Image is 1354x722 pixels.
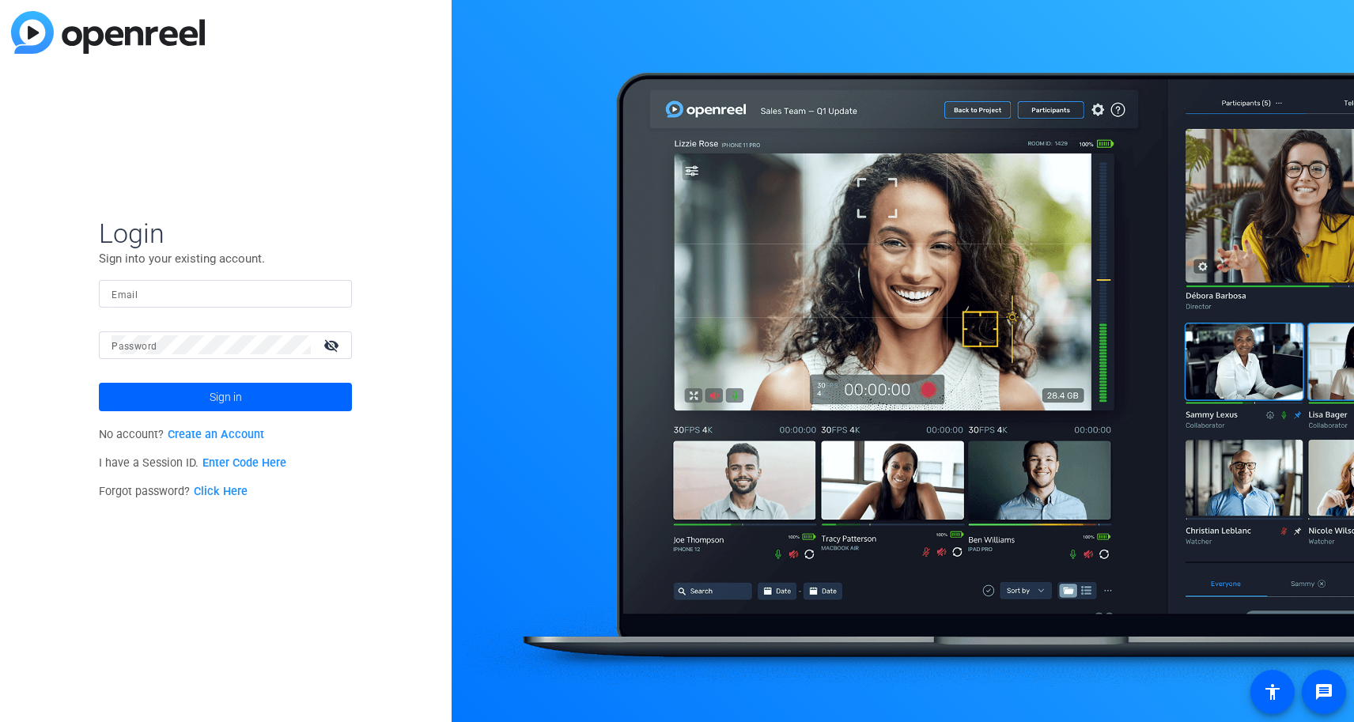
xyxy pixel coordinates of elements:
[99,428,264,441] span: No account?
[11,11,205,54] img: blue-gradient.svg
[99,485,248,498] span: Forgot password?
[112,284,339,303] input: Enter Email Address
[194,485,248,498] a: Click Here
[210,377,242,417] span: Sign in
[112,341,157,352] mat-label: Password
[314,334,352,357] mat-icon: visibility_off
[168,428,264,441] a: Create an Account
[99,456,286,470] span: I have a Session ID.
[99,383,352,411] button: Sign in
[99,217,352,250] span: Login
[1314,682,1333,701] mat-icon: message
[1263,682,1282,701] mat-icon: accessibility
[99,250,352,267] p: Sign into your existing account.
[202,456,286,470] a: Enter Code Here
[112,289,138,301] mat-label: Email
